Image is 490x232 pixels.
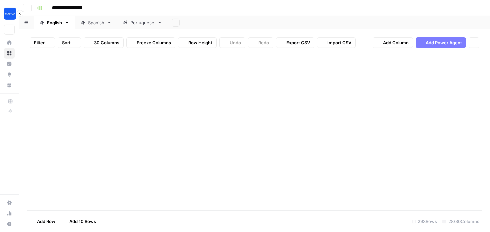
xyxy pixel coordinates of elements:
[219,37,245,48] button: Undo
[426,39,462,46] span: Add Power Agent
[416,37,466,48] button: Add Power Agent
[59,216,100,227] button: Add 10 Rows
[327,39,351,46] span: Import CSV
[4,37,15,48] a: Home
[4,8,16,20] img: Tractian Logo
[188,39,212,46] span: Row Height
[440,216,482,227] div: 28/30 Columns
[230,39,241,46] span: Undo
[94,39,119,46] span: 30 Columns
[34,16,75,29] a: English
[4,80,15,91] a: Your Data
[4,69,15,80] a: Opportunities
[27,216,59,227] button: Add Row
[75,16,117,29] a: Spanish
[126,37,175,48] button: Freeze Columns
[137,39,171,46] span: Freeze Columns
[373,37,413,48] button: Add Column
[258,39,269,46] span: Redo
[88,19,104,26] div: Spanish
[4,208,15,219] a: Usage
[84,37,124,48] button: 30 Columns
[286,39,310,46] span: Export CSV
[37,218,55,225] span: Add Row
[47,19,62,26] div: English
[4,48,15,59] a: Browse
[178,37,217,48] button: Row Height
[4,197,15,208] a: Settings
[317,37,356,48] button: Import CSV
[248,37,273,48] button: Redo
[130,19,155,26] div: Portuguese
[409,216,440,227] div: 293 Rows
[117,16,168,29] a: Portuguese
[58,37,81,48] button: Sort
[4,219,15,229] button: Help + Support
[34,39,45,46] span: Filter
[4,5,15,22] button: Workspace: Tractian
[383,39,409,46] span: Add Column
[69,218,96,225] span: Add 10 Rows
[62,39,71,46] span: Sort
[4,59,15,69] a: Insights
[30,37,55,48] button: Filter
[276,37,314,48] button: Export CSV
